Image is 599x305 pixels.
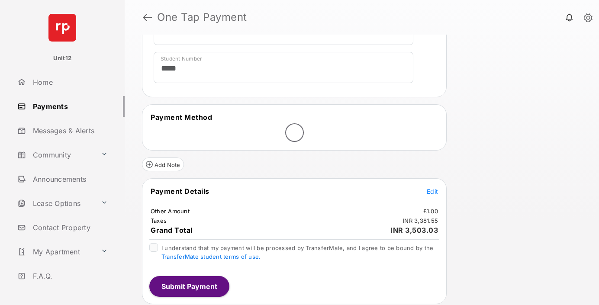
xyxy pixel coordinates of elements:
td: INR 3,381.55 [403,217,438,225]
span: Grand Total [151,226,193,234]
button: Submit Payment [149,276,229,297]
a: Announcements [14,169,125,189]
a: Lease Options [14,193,97,214]
a: Payments [14,96,125,117]
td: Taxes [150,217,167,225]
td: £1.00 [423,207,438,215]
a: Home [14,72,125,93]
span: Payment Method [151,113,212,122]
a: Messages & Alerts [14,120,125,141]
a: TransferMate student terms of use. [161,253,261,260]
strong: One Tap Payment [157,12,247,22]
td: Other Amount [150,207,190,215]
img: svg+xml;base64,PHN2ZyB4bWxucz0iaHR0cDovL3d3dy53My5vcmcvMjAwMC9zdmciIHdpZHRoPSI2NCIgaGVpZ2h0PSI2NC... [48,14,76,42]
span: INR 3,503.03 [390,226,438,234]
a: Community [14,144,97,165]
a: F.A.Q. [14,266,125,286]
button: Add Note [142,157,184,171]
a: Contact Property [14,217,125,238]
a: My Apartment [14,241,97,262]
span: I understand that my payment will be processed by TransferMate, and I agree to be bound by the [161,244,433,260]
span: Payment Details [151,187,209,196]
p: Unit12 [53,54,72,63]
span: Edit [427,188,438,195]
button: Edit [427,187,438,196]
